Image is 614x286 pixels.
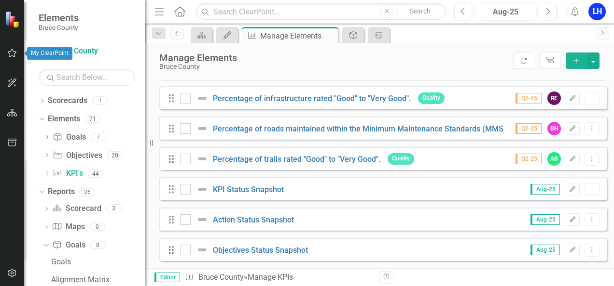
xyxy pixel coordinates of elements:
a: Objectives [53,150,102,161]
a: Action Status Snapshot [213,215,294,224]
a: Scorecard [52,203,101,214]
img: Not Defined [196,153,208,165]
span: Aug-25 [530,245,560,255]
div: Manage Elements [159,52,508,63]
a: Bruce County [39,46,135,57]
a: Elements [48,114,80,125]
a: Goals [53,132,85,143]
span: Quality [388,153,414,164]
button: Search [396,5,445,18]
div: » Manage KPIs [185,272,372,283]
a: Objectives Status Snapshot [213,246,308,255]
div: Aug-25 [478,6,533,18]
div: 8 [90,241,106,249]
input: Search Below... [39,69,135,86]
div: AB [547,152,561,166]
span: Editor [154,273,180,282]
img: Not Defined [196,183,208,195]
img: Not Defined [196,92,208,104]
a: Maps [52,221,84,233]
a: Scorecards [48,95,87,106]
small: Bruce County [39,24,79,31]
button: LH [588,3,606,20]
img: Not Defined [196,244,208,256]
a: KPI Status Snapshot [213,185,284,194]
input: Search ClearPoint... [195,3,447,20]
img: Not Defined [196,214,208,225]
a: Goals [52,240,85,251]
span: Elements [39,12,79,24]
a: KPI's [53,168,83,179]
div: Alignment Matrix [51,275,145,284]
div: RE [547,91,561,105]
span: Quality [418,92,445,104]
a: Goals [49,254,145,270]
div: 1 [92,97,108,105]
span: Q2-25 [516,123,542,134]
span: Aug-25 [530,214,560,225]
div: Goals [51,258,145,266]
img: ClearPoint Strategy [5,11,22,28]
div: BH [547,122,561,135]
div: 26 [80,188,95,196]
span: Q2-25 [516,154,542,164]
a: Reports [48,186,75,197]
a: Percentage of infrastructure rated "Good" to "Very Good". [213,94,411,103]
a: Bruce County [198,273,244,282]
a: Percentage of trails rated "Good" to "Very Good". [213,155,380,164]
div: 7 [91,133,106,141]
a: Percentage of roads maintained within the Minimum Maintenance Standards (MMS) for snow and ice cl... [213,124,598,133]
span: Q2-25 [516,93,542,104]
span: Aug-25 [530,184,560,195]
div: Manage Elements [260,30,336,42]
div: 20 [107,151,123,159]
div: 0 [90,223,105,231]
button: Aug-25 [475,3,536,20]
div: 3 [106,205,122,213]
div: Bruce County [159,63,508,70]
div: 44 [88,169,103,178]
span: Search [410,7,431,15]
div: 71 [85,115,100,123]
div: My ClearPoint [27,47,72,60]
img: Not Defined [196,123,208,134]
